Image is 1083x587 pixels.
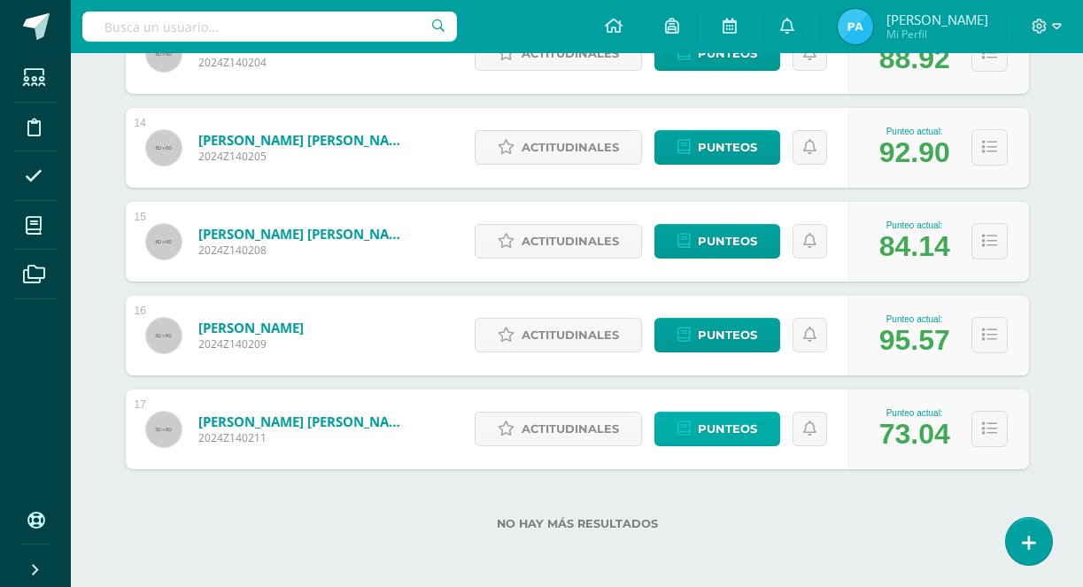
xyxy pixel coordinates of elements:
[135,117,146,129] div: 14
[879,324,950,357] div: 95.57
[146,36,182,72] img: 60x60
[654,36,780,71] a: Punteos
[879,230,950,263] div: 84.14
[886,11,988,28] span: [PERSON_NAME]
[698,131,757,164] span: Punteos
[82,12,457,42] input: Busca un usuario...
[522,225,619,258] span: Actitudinales
[879,314,950,324] div: Punteo actual:
[698,319,757,351] span: Punteos
[475,412,642,446] a: Actitudinales
[879,418,950,451] div: 73.04
[698,37,757,70] span: Punteos
[522,413,619,445] span: Actitudinales
[198,413,411,430] a: [PERSON_NAME] [PERSON_NAME]
[886,27,988,42] span: Mi Perfil
[198,336,304,351] span: 2024Z140209
[198,131,411,149] a: [PERSON_NAME] [PERSON_NAME]
[879,42,950,75] div: 88.92
[698,225,757,258] span: Punteos
[838,9,873,44] img: 0f995d38a2ac4800dac857d5b8ee16be.png
[879,220,950,230] div: Punteo actual:
[475,224,642,259] a: Actitudinales
[126,517,1029,530] label: No hay más resultados
[654,318,780,352] a: Punteos
[654,224,780,259] a: Punteos
[522,319,619,351] span: Actitudinales
[198,319,304,336] a: [PERSON_NAME]
[135,398,146,411] div: 17
[146,130,182,166] img: 60x60
[475,36,642,71] a: Actitudinales
[522,37,619,70] span: Actitudinales
[146,318,182,353] img: 60x60
[198,243,411,258] span: 2024Z140208
[698,413,757,445] span: Punteos
[146,412,182,447] img: 60x60
[475,318,642,352] a: Actitudinales
[198,149,411,164] span: 2024Z140205
[198,225,411,243] a: [PERSON_NAME] [PERSON_NAME]
[135,305,146,317] div: 16
[879,127,950,136] div: Punteo actual:
[879,408,950,418] div: Punteo actual:
[146,224,182,259] img: 60x60
[879,136,950,169] div: 92.90
[522,131,619,164] span: Actitudinales
[654,130,780,165] a: Punteos
[198,430,411,445] span: 2024Z140211
[475,130,642,165] a: Actitudinales
[135,211,146,223] div: 15
[654,412,780,446] a: Punteos
[198,55,411,70] span: 2024Z140204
